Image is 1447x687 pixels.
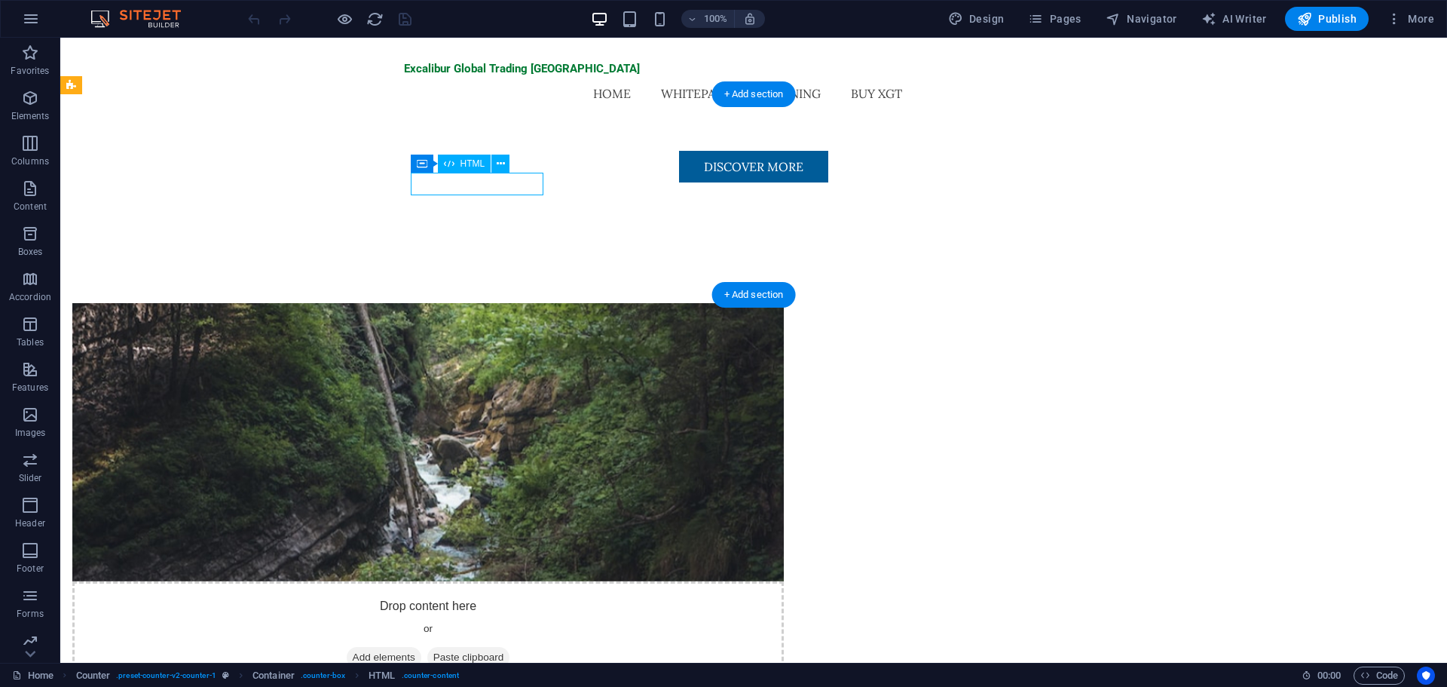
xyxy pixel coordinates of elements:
span: Click to select. Double-click to edit [369,667,395,685]
p: Accordion [9,291,51,303]
button: Code [1354,667,1405,685]
p: Columns [11,155,49,167]
button: 100% [681,10,735,28]
p: Content [14,201,47,213]
span: Code [1360,667,1398,685]
button: Design [942,7,1011,31]
p: Boxes [18,246,43,258]
div: Drop content here [12,544,723,651]
div: + Add section [712,282,796,308]
p: Forms [17,608,44,620]
span: Add elements [286,609,361,630]
nav: breadcrumb [76,667,460,685]
div: + Add section [712,81,796,107]
p: Header [15,517,45,529]
button: Click here to leave preview mode and continue editing [335,10,353,28]
i: This element is a customizable preset [222,671,229,679]
button: AI Writer [1195,7,1273,31]
img: Editor Logo [87,10,200,28]
span: AI Writer [1201,11,1267,26]
h6: 100% [704,10,728,28]
div: Design (Ctrl+Alt+Y) [942,7,1011,31]
span: Paste clipboard [367,609,450,630]
p: Favorites [11,65,49,77]
a: Click to cancel selection. Double-click to open Pages [12,667,54,685]
span: Publish [1297,11,1357,26]
p: Elements [11,110,50,122]
span: Pages [1028,11,1081,26]
span: . preset-counter-v2-counter-1 [116,667,216,685]
p: Features [12,382,48,394]
p: Images [15,427,46,439]
p: Slider [19,472,42,484]
span: : [1328,670,1330,681]
button: Navigator [1100,7,1183,31]
span: Click to select. Double-click to edit [252,667,295,685]
i: On resize automatically adjust zoom level to fit chosen device. [743,12,757,26]
button: reload [366,10,384,28]
span: Click to select. Double-click to edit [76,667,111,685]
p: Footer [17,563,44,575]
span: Navigator [1106,11,1177,26]
span: More [1387,11,1434,26]
button: Usercentrics [1417,667,1435,685]
p: Tables [17,336,44,348]
span: . counter-content [402,667,460,685]
button: Pages [1022,7,1087,31]
button: More [1381,7,1440,31]
span: Design [948,11,1005,26]
i: Reload page [366,11,384,28]
h6: Session time [1302,667,1341,685]
span: . counter-box [301,667,345,685]
span: 00 00 [1317,667,1341,685]
button: Publish [1285,7,1369,31]
span: HTML [460,159,485,168]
